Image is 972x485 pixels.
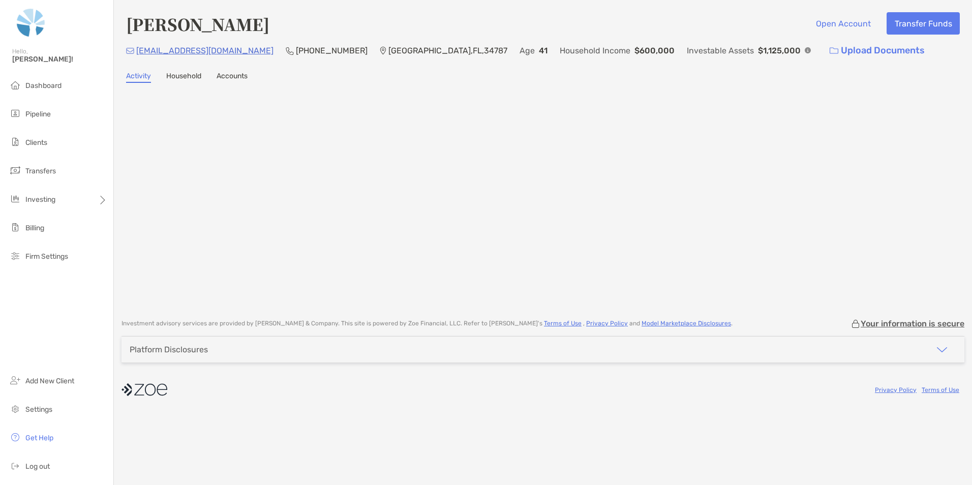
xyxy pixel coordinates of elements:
img: Email Icon [126,48,134,54]
img: firm-settings icon [9,250,21,262]
img: pipeline icon [9,107,21,119]
p: [EMAIL_ADDRESS][DOMAIN_NAME] [136,44,274,57]
span: Get Help [25,434,53,442]
p: $600,000 [634,44,675,57]
button: Transfer Funds [887,12,960,35]
img: company logo [121,378,167,401]
a: Accounts [217,72,248,83]
span: Add New Client [25,377,74,385]
span: [PERSON_NAME]! [12,55,107,64]
span: Investing [25,195,55,204]
img: logout icon [9,460,21,472]
span: Pipeline [25,110,51,118]
p: Age [520,44,535,57]
img: clients icon [9,136,21,148]
span: Settings [25,405,52,414]
a: Household [166,72,201,83]
span: Dashboard [25,81,62,90]
img: transfers icon [9,164,21,176]
p: [GEOGRAPHIC_DATA] , FL , 34787 [388,44,507,57]
img: add_new_client icon [9,374,21,386]
p: Your information is secure [861,319,964,328]
h4: [PERSON_NAME] [126,12,269,36]
span: Billing [25,224,44,232]
a: Upload Documents [823,40,931,62]
div: Platform Disclosures [130,345,208,354]
img: Info Icon [805,47,811,53]
p: 41 [539,44,548,57]
p: [PHONE_NUMBER] [296,44,368,57]
a: Privacy Policy [875,386,917,393]
button: Open Account [808,12,878,35]
a: Privacy Policy [586,320,628,327]
a: Activity [126,72,151,83]
p: Household Income [560,44,630,57]
img: Phone Icon [286,47,294,55]
a: Terms of Use [922,386,959,393]
img: get-help icon [9,431,21,443]
span: Firm Settings [25,252,68,261]
p: Investable Assets [687,44,754,57]
img: investing icon [9,193,21,205]
span: Clients [25,138,47,147]
span: Log out [25,462,50,471]
img: settings icon [9,403,21,415]
img: dashboard icon [9,79,21,91]
img: Zoe Logo [12,4,50,41]
p: $1,125,000 [758,44,801,57]
a: Terms of Use [544,320,582,327]
img: icon arrow [936,344,948,356]
p: Investment advisory services are provided by [PERSON_NAME] & Company . This site is powered by Zo... [121,320,733,327]
img: button icon [830,47,838,54]
span: Transfers [25,167,56,175]
img: Location Icon [380,47,386,55]
a: Model Marketplace Disclosures [642,320,731,327]
img: billing icon [9,221,21,233]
